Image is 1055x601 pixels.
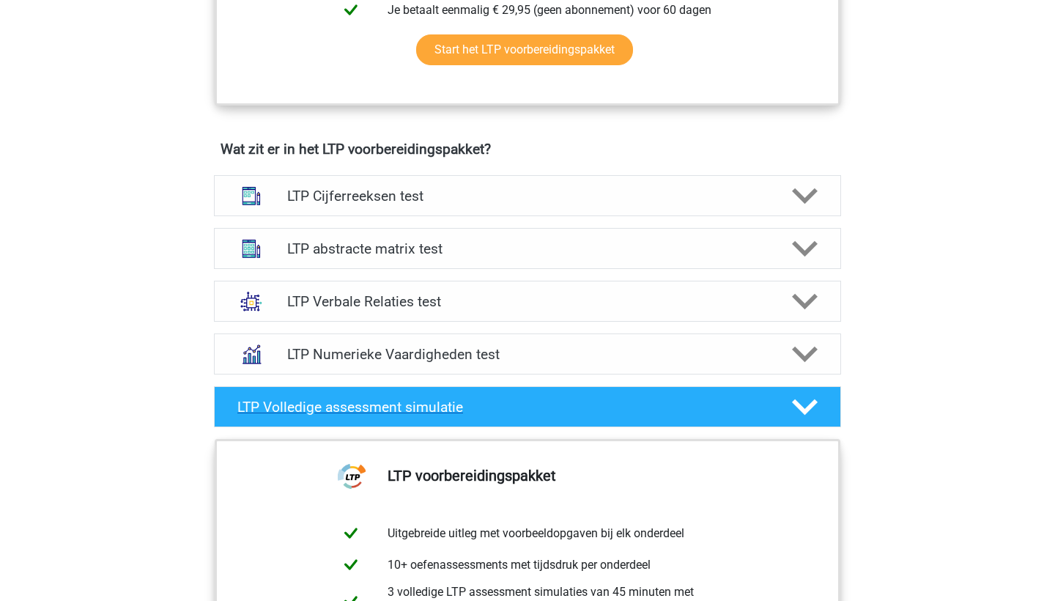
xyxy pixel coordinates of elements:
[208,228,847,269] a: abstracte matrices LTP abstracte matrix test
[221,141,834,158] h4: Wat zit er in het LTP voorbereidingspakket?
[208,175,847,216] a: cijferreeksen LTP Cijferreeksen test
[208,333,847,375] a: numeriek redeneren LTP Numerieke Vaardigheden test
[287,188,767,204] h4: LTP Cijferreeksen test
[232,282,270,320] img: analogieen
[287,346,767,363] h4: LTP Numerieke Vaardigheden test
[232,177,270,215] img: cijferreeksen
[208,281,847,322] a: analogieen LTP Verbale Relaties test
[232,229,270,268] img: abstracte matrices
[208,386,847,427] a: LTP Volledige assessment simulatie
[232,335,270,373] img: numeriek redeneren
[237,399,768,416] h4: LTP Volledige assessment simulatie
[287,293,767,310] h4: LTP Verbale Relaties test
[416,34,633,65] a: Start het LTP voorbereidingspakket
[287,240,767,257] h4: LTP abstracte matrix test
